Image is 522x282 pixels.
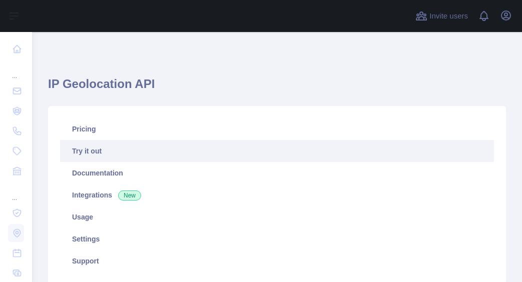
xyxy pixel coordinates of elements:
a: Documentation [60,162,494,184]
a: Support [60,250,494,272]
a: Pricing [60,118,494,140]
button: Invite users [413,8,470,24]
h1: IP Geolocation API [48,76,506,100]
a: Integrations New [60,184,494,206]
a: Settings [60,228,494,250]
a: Try it out [60,140,494,162]
span: Invite users [429,10,468,22]
span: New [118,190,141,200]
a: Usage [60,206,494,228]
div: ... [8,60,24,80]
div: ... [8,182,24,202]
